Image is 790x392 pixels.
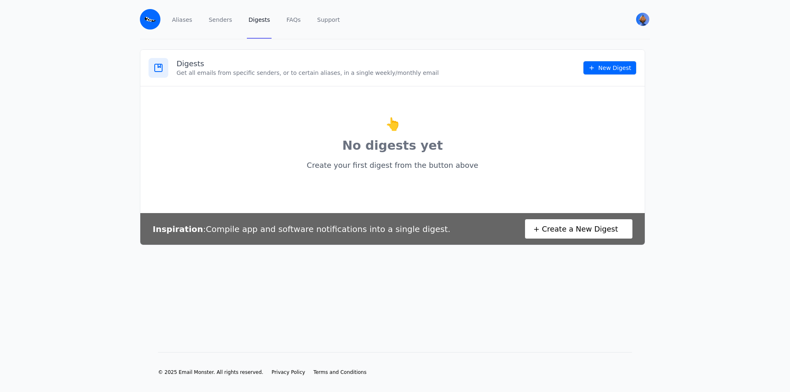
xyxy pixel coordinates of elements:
[314,369,367,375] span: Terms and Conditions
[149,158,637,173] p: Create your first digest from the button above
[314,369,367,376] a: Terms and Conditions
[153,224,203,234] b: Inspiration
[272,369,305,375] span: Privacy Policy
[525,219,632,239] a: + Create a New Digest
[635,12,650,27] button: User menu
[583,61,637,75] a: New Digest
[149,115,637,133] p: 👆
[636,13,649,26] img: BARBARA's Avatar
[177,69,583,77] p: Get all emails from specific senders, or to certain aliases, in a single weekly/monthly email
[158,369,263,376] li: © 2025 Email Monster. All rights reserved.
[177,59,583,69] h3: Digests
[149,137,637,155] p: No digests yet
[533,223,618,234] span: + Create a New Digest
[272,369,305,376] a: Privacy Policy
[206,224,450,234] span: Compile app and software notifications into a single digest.
[140,9,160,30] img: Email Monster
[153,223,451,235] p: :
